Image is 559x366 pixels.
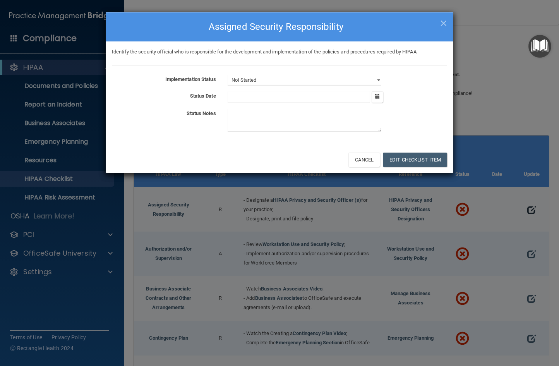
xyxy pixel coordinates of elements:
h4: Assigned Security Responsibility [112,18,447,35]
b: Implementation Status [165,76,216,82]
button: Open Resource Center [528,35,551,58]
button: Edit Checklist Item [383,153,447,167]
span: × [440,14,447,30]
button: Cancel [348,153,380,167]
b: Status Notes [187,110,216,116]
div: Identify the security official who is responsible for the development and implementation of the p... [106,47,453,57]
b: Status Date [190,93,216,99]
